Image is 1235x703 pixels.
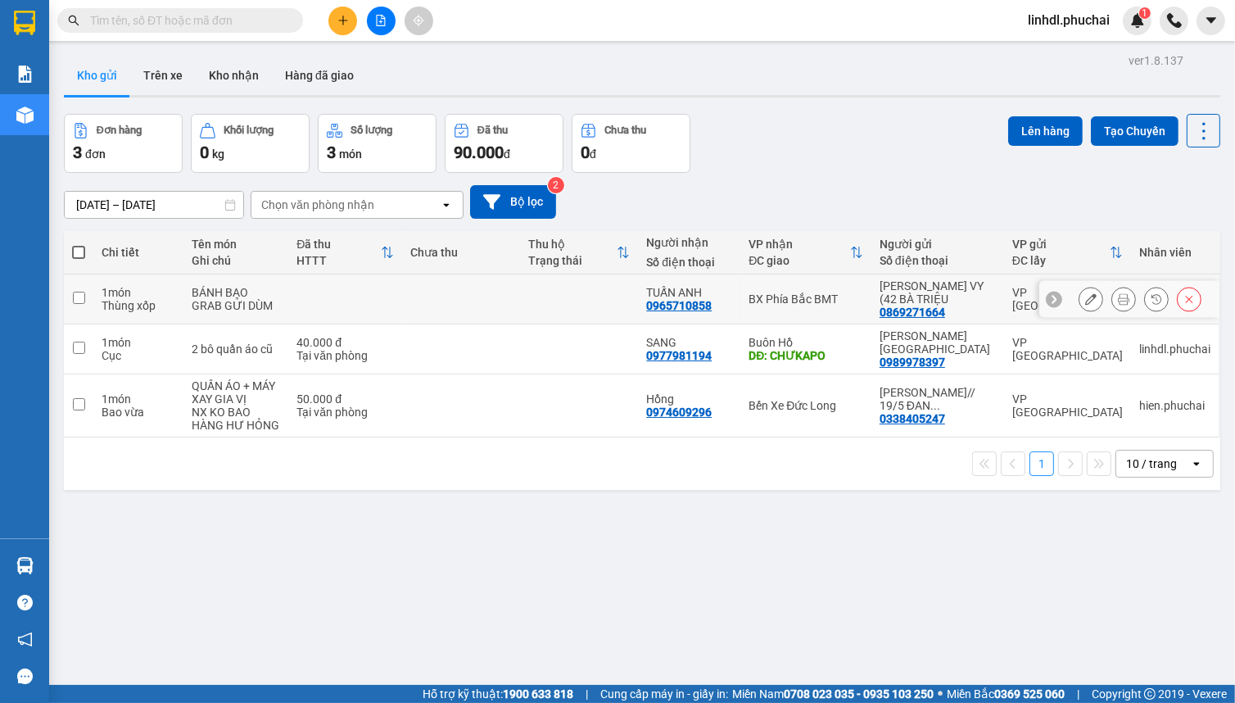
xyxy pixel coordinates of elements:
[65,192,243,218] input: Select a date range.
[288,231,402,274] th: Toggle SortBy
[405,7,433,35] button: aim
[102,336,175,349] div: 1 món
[339,147,362,161] span: món
[296,238,381,251] div: Đã thu
[224,125,274,136] div: Khối lượng
[192,379,281,406] div: QUẦN ÁO + MÁY XAY GIA VỊ
[880,238,996,251] div: Người gửi
[1077,685,1079,703] span: |
[646,349,712,362] div: 0977981194
[272,56,367,95] button: Hàng đã giao
[196,56,272,95] button: Kho nhận
[212,147,224,161] span: kg
[337,15,349,26] span: plus
[192,53,323,73] div: TUẤN ANH
[572,114,690,173] button: Chưa thu0đ
[600,685,728,703] span: Cung cấp máy in - giấy in:
[16,107,34,124] img: warehouse-icon
[749,336,862,349] div: Buôn Hồ
[375,15,387,26] span: file-add
[749,399,862,412] div: Bến Xe Đức Long
[17,669,33,684] span: message
[880,412,945,425] div: 0338405247
[947,685,1065,703] span: Miền Bắc
[192,286,281,299] div: BÁNH BAO
[318,114,437,173] button: Số lượng3món
[296,336,394,349] div: 40.000 đ
[1139,342,1210,356] div: linhdl.phuchai
[261,197,374,213] div: Chọn văn phòng nhận
[590,147,596,161] span: đ
[68,15,79,26] span: search
[1204,13,1219,28] span: caret-down
[102,406,175,419] div: Bao vừa
[470,185,556,219] button: Bộ lọc
[1015,10,1123,30] span: linhdl.phuchai
[17,632,33,647] span: notification
[749,293,862,306] div: BX Phía Bắc BMT
[1008,116,1083,146] button: Lên hàng
[732,685,934,703] span: Miền Nam
[1004,231,1131,274] th: Toggle SortBy
[85,147,106,161] span: đơn
[14,16,39,33] span: Gửi:
[1012,238,1110,251] div: VP gửi
[1190,457,1203,470] svg: open
[192,16,231,33] span: Nhận:
[102,392,175,406] div: 1 món
[14,53,180,93] div: [PERSON_NAME] VY (42 BÀ TRIỆU
[1139,399,1210,412] div: hien.phuchai
[646,256,732,269] div: Số điện thoại
[64,114,183,173] button: Đơn hàng3đơn
[1012,286,1123,312] div: VP [GEOGRAPHIC_DATA]
[351,125,392,136] div: Số lượng
[445,114,563,173] button: Đã thu90.000đ
[1167,13,1182,28] img: phone-icon
[64,56,130,95] button: Kho gửi
[192,238,281,251] div: Tên món
[327,143,336,162] span: 3
[646,336,732,349] div: SANG
[740,231,871,274] th: Toggle SortBy
[1029,451,1054,476] button: 1
[192,299,281,312] div: GRAB GỬI DÙM
[749,349,862,362] div: DĐ: CHƯKAPO
[880,279,996,306] div: KIỀU NGỌC HIỀN VY (42 BÀ TRIỆU
[97,125,142,136] div: Đơn hàng
[192,14,323,53] div: BX Phía Bắc BMT
[1144,688,1156,700] span: copyright
[454,143,504,162] span: 90.000
[90,11,283,29] input: Tìm tên, số ĐT hoặc mã đơn
[1079,287,1103,311] div: Sửa đơn hàng
[296,392,394,406] div: 50.000 đ
[14,11,35,35] img: logo-vxr
[102,246,175,259] div: Chi tiết
[646,299,712,312] div: 0965710858
[1012,392,1123,419] div: VP [GEOGRAPHIC_DATA]
[548,177,564,193] sup: 2
[503,687,573,701] strong: 1900 633 818
[880,356,945,369] div: 0989978397
[192,406,281,432] div: NX KO BAO HÀNG HƯ HỎNG
[938,691,943,697] span: ⚪️
[423,685,573,703] span: Hỗ trợ kỹ thuật:
[16,557,34,574] img: warehouse-icon
[1012,254,1110,267] div: ĐC lấy
[1197,7,1225,35] button: caret-down
[586,685,588,703] span: |
[1012,336,1123,362] div: VP [GEOGRAPHIC_DATA]
[102,349,175,362] div: Cục
[1126,456,1177,472] div: 10 / trang
[130,56,196,95] button: Trên xe
[296,349,394,362] div: Tại văn phòng
[73,143,82,162] span: 3
[880,329,996,356] div: NGUYỄN KIM NHẬT ĐÀ LẠT
[880,254,996,267] div: Số điện thoại
[1091,116,1178,146] button: Tạo Chuyến
[328,7,357,35] button: plus
[413,15,424,26] span: aim
[749,238,849,251] div: VP nhận
[930,399,940,412] span: ...
[504,147,510,161] span: đ
[528,238,617,251] div: Thu hộ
